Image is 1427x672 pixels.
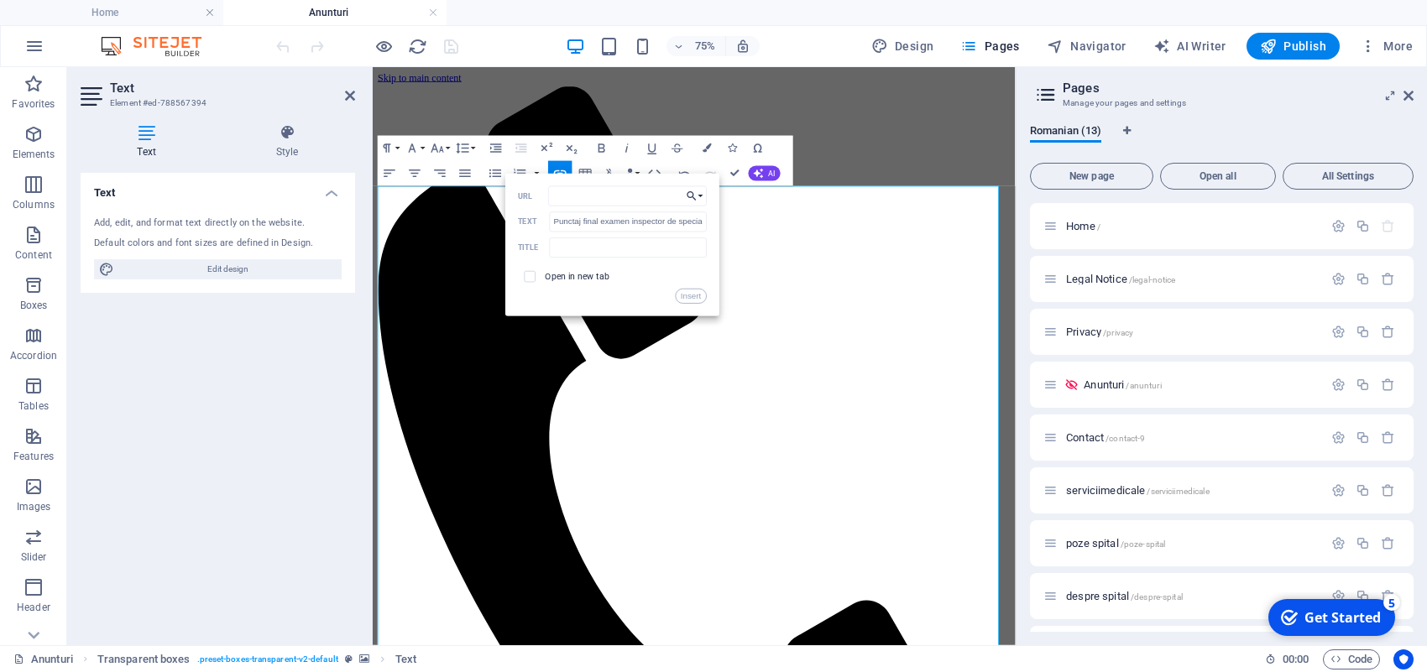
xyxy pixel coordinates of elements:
[13,450,54,463] p: Features
[1381,378,1395,392] div: Remove
[1260,38,1326,55] span: Publish
[407,36,427,56] button: reload
[17,601,50,614] p: Header
[428,161,452,186] button: Align Right
[18,399,49,413] p: Tables
[378,161,402,186] button: Align Left
[94,259,342,279] button: Edit design
[13,649,73,669] a: Click to cancel selection. Double-click to open Pages
[1360,38,1413,55] span: More
[484,161,508,186] button: Unordered List
[1061,432,1323,443] div: Contact/contact-9
[1106,434,1145,443] span: /contact-9
[17,500,51,513] p: Images
[110,81,355,96] h2: Text
[94,216,342,231] div: Add, edit, and format text directly on the website.
[1381,536,1395,550] div: Remove
[1121,539,1166,549] span: /poze-spital
[21,550,47,564] p: Slider
[10,349,57,362] p: Accordion
[518,192,548,201] label: URL
[13,148,55,161] p: Elements
[1079,379,1323,390] div: Anunturi/anunturi
[615,136,640,161] button: Italic (Ctrl+I)
[1126,381,1161,390] span: /anunturi
[1323,649,1380,669] button: Code
[1331,219,1346,233] div: Settings
[15,248,52,262] p: Content
[1356,219,1370,233] div: Duplicate
[746,136,771,161] button: Special Characters
[624,161,641,186] button: Data Bindings
[546,271,610,281] label: Open in new tab
[1331,378,1346,392] div: Settings
[1356,325,1370,339] div: Duplicate
[81,173,355,203] h4: Text
[954,33,1026,60] button: Pages
[640,136,665,161] button: Underline (Ctrl+U)
[1356,430,1370,445] div: Duplicate
[1061,538,1323,549] div: poze spital/poze-spital
[1066,537,1165,550] span: Click to open page
[508,161,532,186] button: Ordered List
[119,259,337,279] span: Edit design
[374,36,394,56] button: Click here to leave preview mode and continue editing
[81,124,219,159] h4: Text
[197,649,338,669] span: . preset-boxes-transparent-v2-default
[560,136,584,161] button: Subscript
[378,136,402,161] button: Paragraph Format
[1063,81,1414,96] h2: Pages
[1030,121,1101,144] span: Romanian (13)
[1356,536,1370,550] div: Duplicate
[865,33,941,60] div: Design (Ctrl+Alt+Y)
[1030,124,1414,156] div: Language Tabs
[7,7,118,21] a: Skip to main content
[1063,96,1380,111] h3: Manage your pages and settings
[698,161,723,186] button: Redo (Ctrl+Shift+Z)
[692,36,719,56] h6: 75%
[1331,272,1346,286] div: Settings
[518,217,549,227] label: Text
[395,649,416,669] span: Click to select. Double-click to edit
[1030,163,1153,190] button: New page
[1290,171,1406,181] span: All Settings
[1353,33,1419,60] button: More
[1147,487,1209,496] span: /serviciimedicale
[1356,589,1370,603] div: Duplicate
[1061,221,1323,232] div: Home/
[453,136,478,161] button: Line Height
[1247,33,1340,60] button: Publish
[666,136,690,161] button: Strikethrough
[1066,484,1210,497] span: Click to open page
[1356,378,1370,392] div: Duplicate
[724,161,748,186] button: Confirm (Ctrl+⏎)
[721,136,745,161] button: Icons
[1047,38,1126,55] span: Navigator
[548,161,572,186] button: Insert Link
[124,2,141,18] div: 5
[1283,163,1414,190] button: All Settings
[1066,326,1133,338] span: Click to open page
[675,289,707,304] button: Insert
[223,3,447,22] h4: Anunturi
[110,96,321,111] h3: Element #ed-788567394
[1331,536,1346,550] div: Settings
[408,37,427,56] i: Reload page
[359,654,369,664] i: This element contains a background
[666,36,726,56] button: 75%
[510,136,534,161] button: Decrease Indent
[1038,171,1146,181] span: New page
[1061,485,1323,496] div: serviciimedicale/serviciimedicale
[1147,33,1233,60] button: AI Writer
[1381,483,1395,497] div: Remove
[590,136,614,161] button: Bold (Ctrl+B)
[865,33,941,60] button: Design
[403,161,427,186] button: Align Center
[1283,649,1309,669] span: 00 00
[1381,325,1395,339] div: Remove
[735,39,750,54] i: On resize automatically adjust zoom level to fit chosen device.
[1097,222,1100,232] span: /
[749,166,781,181] button: AI
[1294,653,1297,665] span: :
[1356,483,1370,497] div: Duplicate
